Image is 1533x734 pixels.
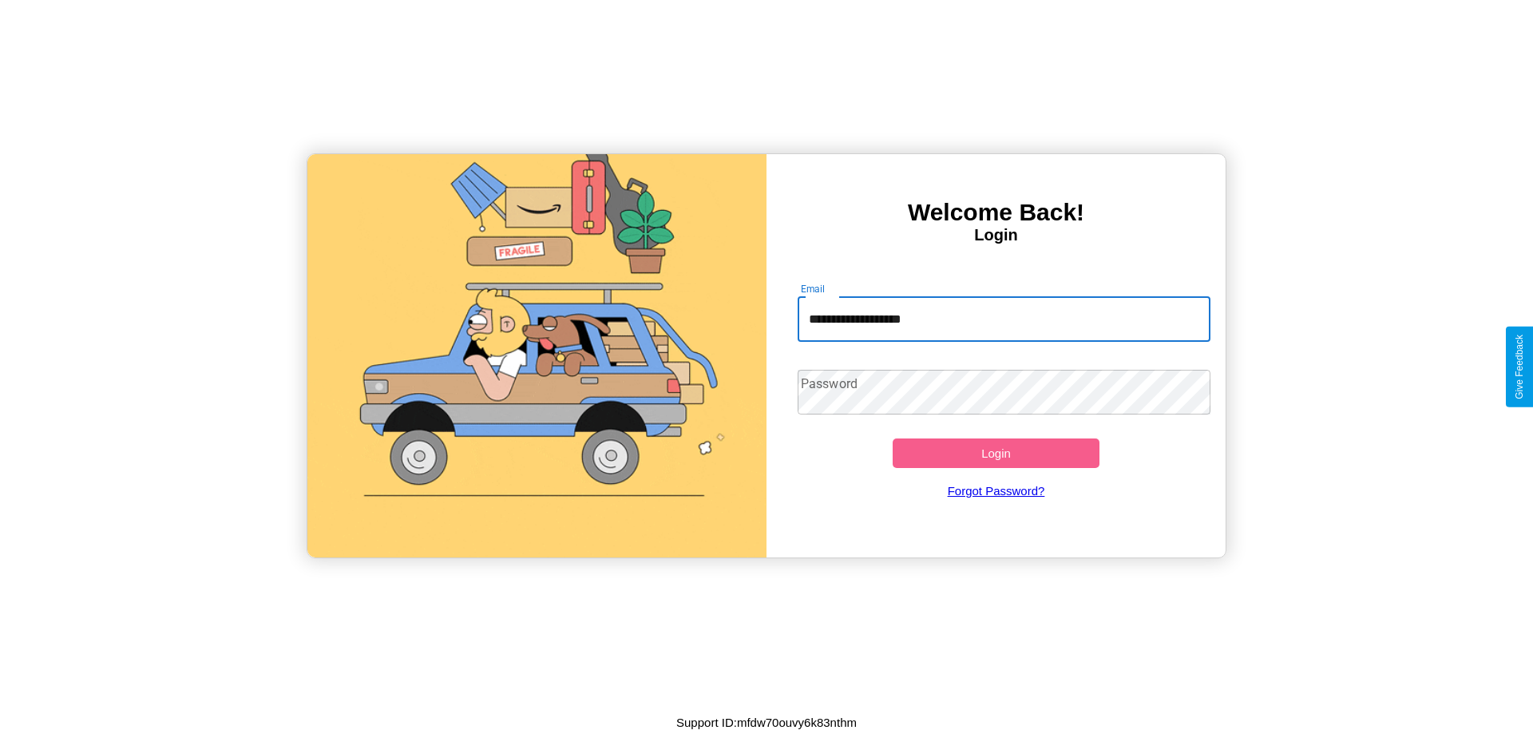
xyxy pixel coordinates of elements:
p: Support ID: mfdw70ouvy6k83nthm [676,712,857,733]
img: gif [307,154,766,557]
a: Forgot Password? [790,468,1203,514]
button: Login [893,438,1099,468]
h4: Login [766,226,1226,244]
div: Give Feedback [1514,335,1525,399]
h3: Welcome Back! [766,199,1226,226]
label: Email [801,282,826,296]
